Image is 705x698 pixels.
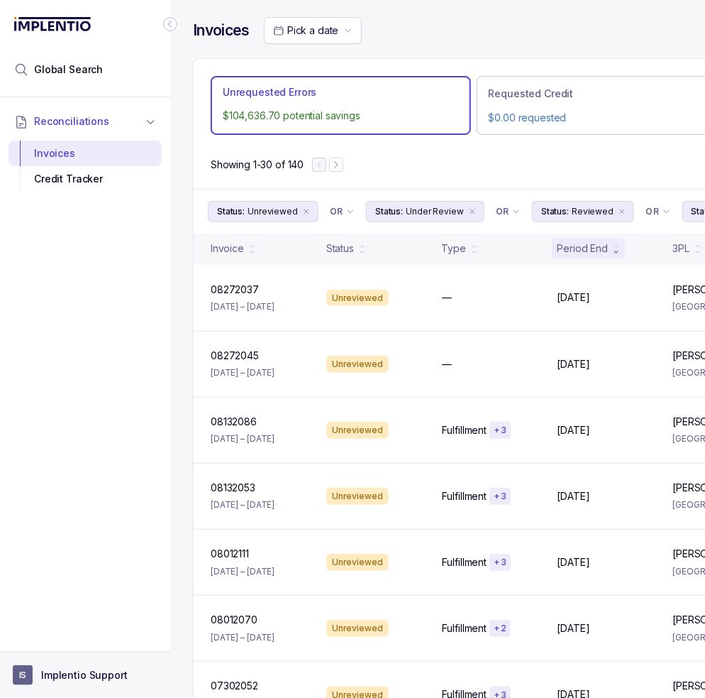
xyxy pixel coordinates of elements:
p: Requested Credit [489,87,574,101]
button: Filter Chip Connector undefined [640,202,676,222]
div: remove content [616,206,628,217]
p: [DATE] [557,357,590,371]
div: Unreviewed [326,290,389,307]
p: 07302052 [211,679,258,693]
p: — [442,357,452,371]
p: Showing 1-30 of 140 [211,158,304,172]
p: Under Review [406,205,464,219]
span: Reconciliations [34,114,109,129]
p: [DATE] [557,290,590,305]
p: + 3 [494,425,506,436]
p: [DATE] – [DATE] [211,300,274,314]
button: User initialsImplentio Support [13,665,157,685]
span: User initials [13,665,33,685]
button: Filter Chip Connector undefined [324,202,360,222]
div: Remaining page entries [211,158,304,172]
p: [DATE] [557,555,590,569]
li: Filter Chip Connector undefined [330,206,355,217]
p: 08012111 [211,547,249,561]
p: [DATE] [557,621,590,636]
div: Period End [557,241,609,256]
p: [DATE] [557,423,590,437]
p: — [442,290,452,305]
p: Status: [217,205,245,219]
button: Next Page [329,158,343,172]
p: Status: [375,205,403,219]
p: [DATE] – [DATE] [211,432,274,446]
div: Status [326,241,354,256]
button: Filter Chip Reviewed [532,201,634,222]
p: + 3 [494,557,506,568]
p: 08272037 [211,283,259,297]
p: Fulfillment [442,555,487,569]
p: OR [645,206,659,217]
button: Filter Chip Under Review [366,201,484,222]
span: Global Search [34,62,103,77]
p: OR [496,206,509,217]
p: [DATE] – [DATE] [211,498,274,512]
p: 08132053 [211,481,255,495]
div: Unreviewed [326,356,389,373]
p: [DATE] – [DATE] [211,366,274,380]
p: 08132086 [211,415,257,429]
p: Unrequested Errors [223,85,316,99]
div: Type [442,241,466,256]
p: 08272045 [211,349,259,363]
p: Fulfillment [442,489,487,503]
p: 08012070 [211,613,257,627]
div: Invoice [211,241,244,256]
p: [DATE] – [DATE] [211,631,274,645]
p: [DATE] – [DATE] [211,565,274,579]
search: Date Range Picker [273,23,338,38]
div: remove content [301,206,312,217]
h4: Invoices [193,21,250,40]
p: Reviewed [572,205,614,219]
div: Invoices [20,141,150,166]
span: Pick a date [287,24,338,36]
div: 3PL [672,241,689,256]
div: remove content [467,206,478,217]
p: Status: [541,205,569,219]
div: Credit Tracker [20,166,150,192]
div: Collapse Icon [162,16,179,33]
p: Fulfillment [442,621,487,636]
p: OR [330,206,343,217]
button: Reconciliations [9,106,162,137]
p: Unreviewed [248,205,298,219]
button: Date Range Picker [264,17,362,44]
div: Unreviewed [326,488,389,505]
div: Unreviewed [326,422,389,439]
div: Reconciliations [9,138,162,195]
p: [DATE] [557,489,590,503]
p: Implentio Support [41,668,128,682]
button: Filter Chip Connector undefined [490,202,526,222]
p: + 3 [494,491,506,502]
div: Unreviewed [326,620,389,637]
button: Filter Chip Unreviewed [208,201,318,222]
p: $104,636.70 potential savings [223,109,459,123]
p: + 2 [494,623,506,634]
p: Fulfillment [442,423,487,437]
li: Filter Chip Connector undefined [645,206,670,217]
div: Unreviewed [326,554,389,571]
li: Filter Chip Connector undefined [496,206,521,217]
